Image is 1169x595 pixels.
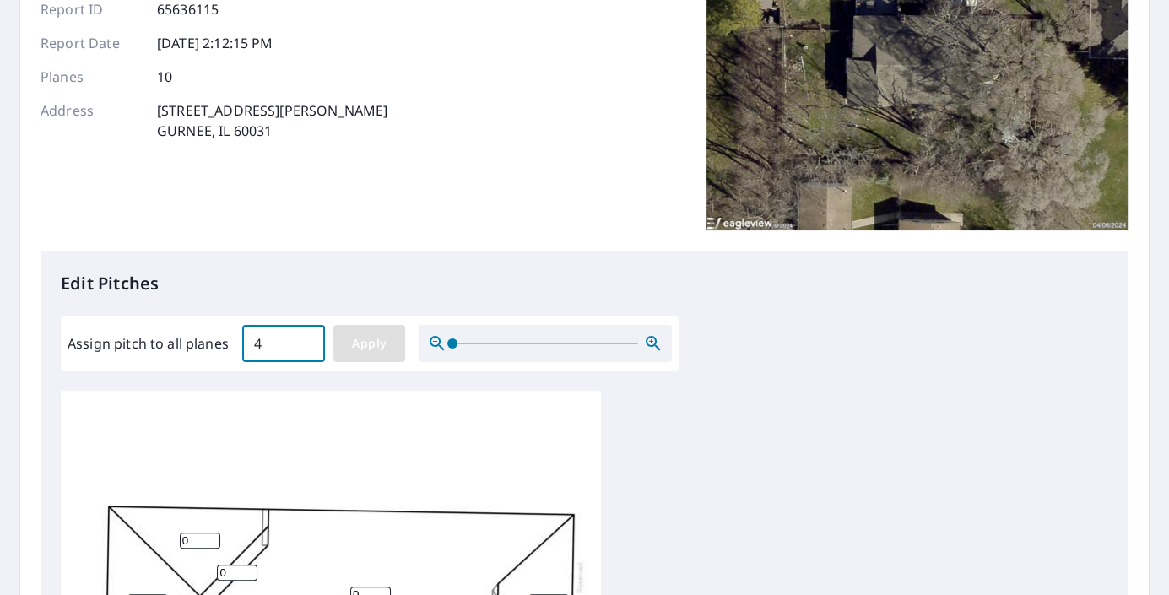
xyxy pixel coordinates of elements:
p: 10 [157,67,172,87]
span: Apply [347,333,392,354]
p: Planes [41,67,142,87]
p: Report Date [41,33,142,53]
p: [DATE] 2:12:15 PM [157,33,273,53]
input: 00.0 [242,320,325,367]
p: Address [41,100,142,141]
button: Apply [333,325,405,362]
p: [STREET_ADDRESS][PERSON_NAME] GURNEE, IL 60031 [157,100,387,141]
p: Edit Pitches [61,271,1108,296]
label: Assign pitch to all planes [68,333,229,354]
